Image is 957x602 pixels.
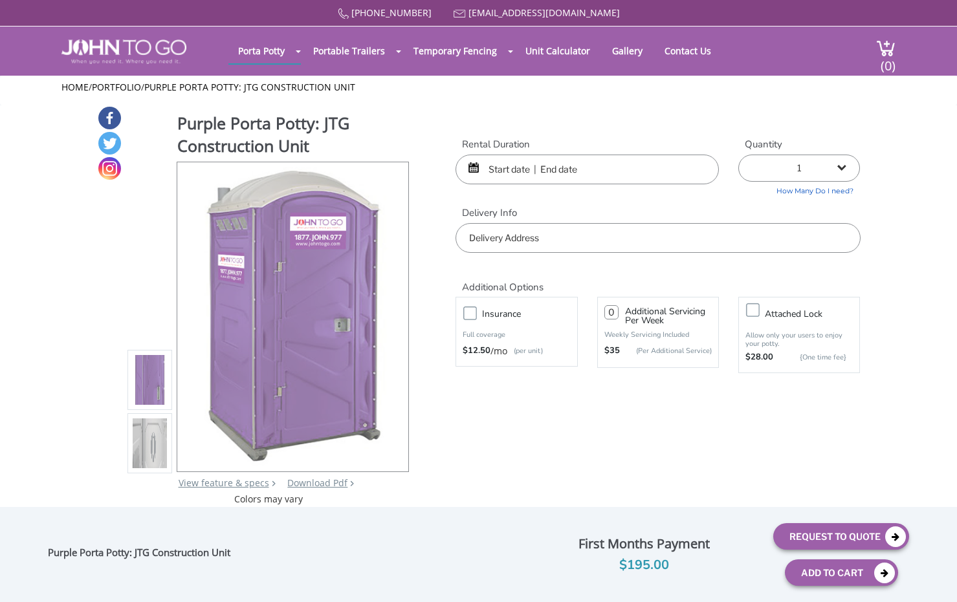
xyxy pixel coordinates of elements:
img: Product [195,162,391,467]
div: $195.00 [525,555,764,575]
p: (Per Additional Service) [620,346,712,356]
a: Contact Us [655,38,721,63]
p: Allow only your users to enjoy your potty. [745,331,853,348]
button: Add To Cart [785,559,898,586]
p: Full coverage [463,328,570,341]
a: How Many Do I need? [738,182,860,197]
h2: Additional Options [456,266,860,294]
img: right arrow icon [272,480,276,486]
input: Start date | End date [456,155,719,184]
p: Weekly Servicing Included [604,330,712,339]
img: Product [133,294,168,598]
span: (0) [880,47,896,74]
strong: $12.50 [463,345,490,358]
h3: Insurance [482,306,583,322]
a: [PHONE_NUMBER] [351,6,432,19]
ul: / / [61,81,896,94]
strong: $35 [604,345,620,358]
a: [EMAIL_ADDRESS][DOMAIN_NAME] [468,6,620,19]
a: Portfolio [92,81,141,93]
button: Live Chat [905,550,957,602]
img: Mail [454,10,466,18]
h1: Purple Porta Potty: JTG Construction Unit [177,112,410,160]
a: Download Pdf [287,477,347,489]
a: Purple Porta Potty: JTG Construction Unit [144,81,355,93]
div: /mo [463,345,570,358]
a: Twitter [98,132,121,155]
a: Portable Trailers [303,38,395,63]
a: Porta Potty [228,38,294,63]
input: 0 [604,305,619,319]
a: Instagram [98,157,121,180]
p: (per unit) [507,345,543,358]
div: Colors may vary [127,493,410,506]
a: Gallery [602,38,652,63]
img: Product [133,230,168,535]
a: Unit Calculator [516,38,600,63]
div: First Months Payment [525,533,764,555]
img: JOHN to go [61,39,186,64]
a: Facebook [98,107,121,129]
h3: Attached lock [765,306,866,322]
h3: Additional Servicing Per Week [625,307,712,325]
strong: $28.00 [745,351,773,364]
input: Delivery Address [456,223,860,253]
label: Delivery Info [456,206,860,220]
img: Call [338,8,349,19]
p: {One time fee} [780,351,846,364]
button: Request To Quote [773,523,909,550]
img: chevron.png [350,480,354,486]
a: Home [61,81,89,93]
img: cart a [876,39,896,57]
a: View feature & specs [179,477,269,489]
label: Quantity [738,138,860,151]
a: Temporary Fencing [404,38,507,63]
label: Rental Duration [456,138,719,151]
